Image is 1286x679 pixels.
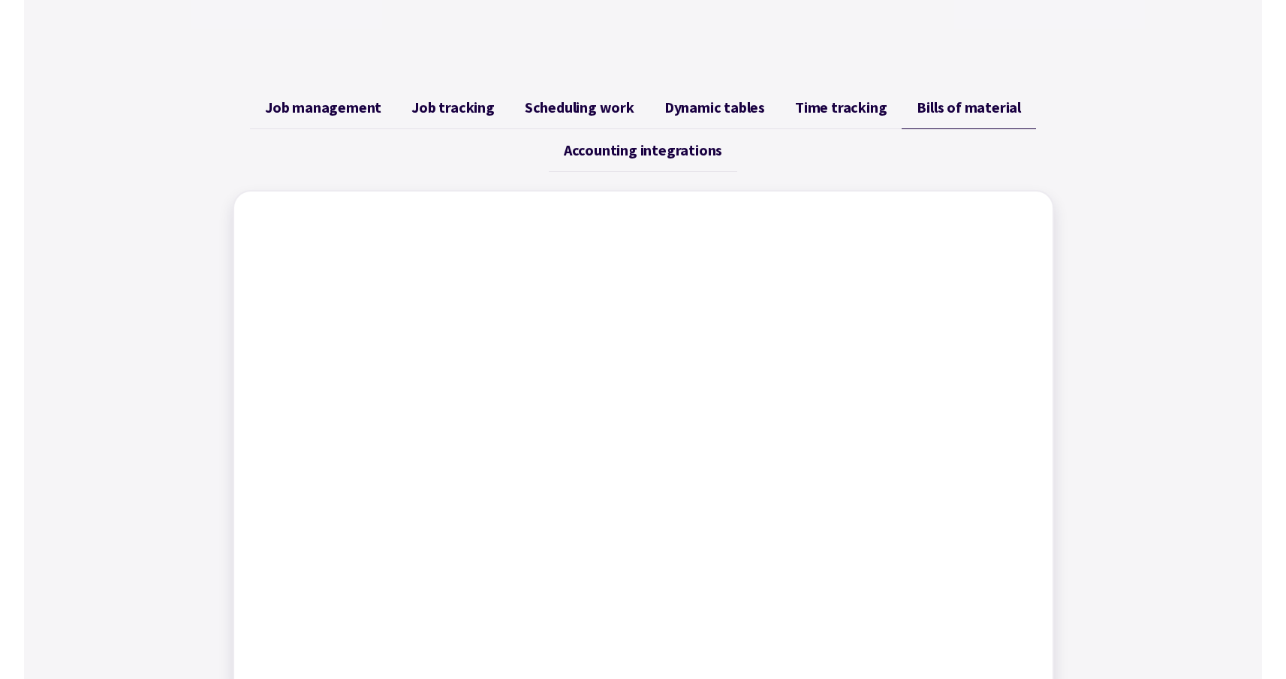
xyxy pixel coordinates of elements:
[265,98,381,116] span: Job management
[795,98,887,116] span: Time tracking
[564,141,722,159] span: Accounting integrations
[1028,517,1286,679] iframe: Chat Widget
[664,98,765,116] span: Dynamic tables
[411,98,495,116] span: Job tracking
[917,98,1021,116] span: Bills of material
[525,98,634,116] span: Scheduling work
